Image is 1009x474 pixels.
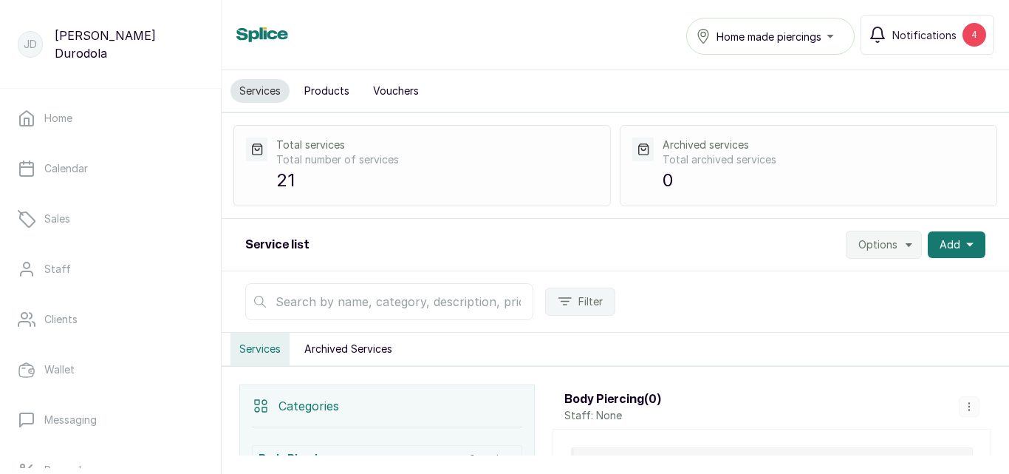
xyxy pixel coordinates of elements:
[276,138,598,152] p: Total services
[469,452,516,467] p: 0 services
[44,211,70,226] p: Sales
[245,236,309,254] h2: Service list
[940,237,960,252] span: Add
[230,333,290,365] button: Services
[44,111,72,126] p: Home
[12,349,209,390] a: Wallet
[578,294,603,309] span: Filter
[716,29,821,44] span: Home made piercings
[55,27,203,62] p: [PERSON_NAME] Durodola
[12,299,209,340] a: Clients
[962,23,986,47] div: 4
[295,333,401,365] button: Archived Services
[663,152,985,167] p: Total archived services
[24,37,37,52] p: JD
[858,237,897,252] span: Options
[44,312,78,327] p: Clients
[686,18,855,55] button: Home made piercings
[278,397,339,415] p: Categories
[12,198,209,240] a: Sales
[259,452,331,467] h3: body piercing
[364,79,428,103] button: Vouchers
[12,248,209,290] a: Staff
[663,167,985,194] p: 0
[295,79,358,103] button: Products
[892,27,957,43] span: Notifications
[846,231,922,259] button: Options
[564,408,661,423] p: Staff: None
[861,15,994,55] button: Notifications4
[12,98,209,139] a: Home
[12,148,209,189] a: Calendar
[44,262,71,277] p: Staff
[44,362,75,377] p: Wallet
[928,231,985,258] button: Add
[564,390,661,408] h3: body piercing ( 0 )
[230,79,290,103] button: Services
[44,413,97,427] p: Messaging
[276,152,598,167] p: Total number of services
[12,399,209,441] a: Messaging
[245,283,533,320] input: Search by name, category, description, price
[44,161,88,176] p: Calendar
[545,288,615,316] button: Filter
[276,167,598,194] p: 21
[663,138,985,152] p: Archived services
